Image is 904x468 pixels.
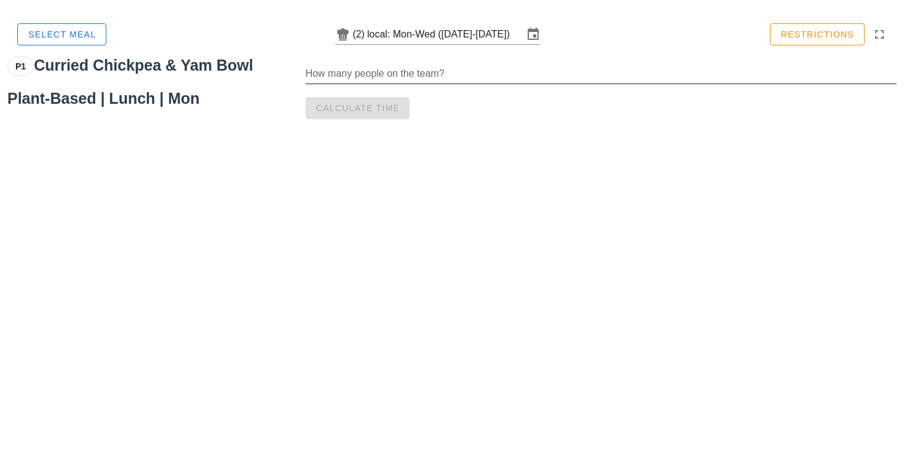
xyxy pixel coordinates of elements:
[28,29,96,39] span: Select Meal
[352,28,367,41] div: (2)
[15,57,26,76] span: P1
[7,87,301,111] p: Plant-Based | lunch | Mon
[770,23,865,45] button: Restrictions
[17,23,106,45] button: Select Meal
[7,54,301,77] p: Curried Chickpea & Yam Bowl
[780,29,854,39] span: Restrictions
